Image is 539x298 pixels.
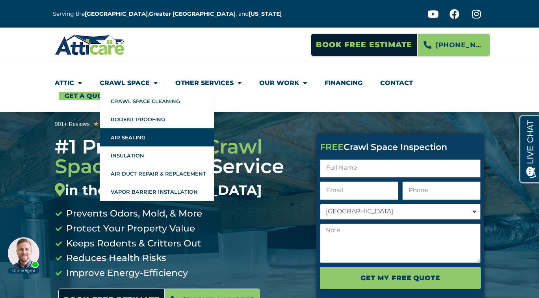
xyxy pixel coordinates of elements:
span: Crawl Space Cleaning [55,135,262,178]
a: Financing [325,74,362,92]
a: Rodent Proofing [100,110,214,128]
a: Vapor Barrier Installation [100,183,214,201]
span: FREE [320,142,344,152]
a: [PHONE_NUMBER] [417,33,490,56]
i: ★ [99,119,104,129]
a: Attic [55,74,82,92]
h3: #1 Professional Service [55,137,305,198]
a: Book Free Estimate [311,33,417,56]
ul: Crawl Space [100,92,214,201]
span: Book Free Estimate [316,37,412,52]
div: 5/5 [93,119,121,129]
a: Crawl Space Cleaning [100,92,214,110]
div: 901+ Reviews [55,120,89,129]
a: [US_STATE] [249,10,282,17]
div: in the [GEOGRAPHIC_DATA] [55,182,305,198]
span: Get My FREE Quote [361,271,440,285]
input: Only numbers and phone characters (#, -, *, etc) are accepted. [402,181,481,200]
a: Air Duct Repair & Replacement [100,165,214,183]
a: Insulation [100,146,214,165]
p: Serving the , , and [53,9,288,19]
input: Email [320,181,398,200]
a: Get A Quote [59,92,117,100]
nav: Menu [55,74,484,100]
div: Crawl Space Inspection [320,143,481,152]
span: Keeps Rodents & Critters Out [64,236,201,251]
a: Other Services [175,74,242,92]
button: Get My FREE Quote [320,267,481,289]
span: Opens a chat window [19,6,63,16]
a: [GEOGRAPHIC_DATA] [85,10,148,17]
a: Our Work [259,74,307,92]
span: Prevents Odors, Mold, & More [64,206,202,221]
span: [PHONE_NUMBER] [436,38,484,52]
input: Full Name [320,159,481,178]
a: Air Sealing [100,128,214,146]
a: Contact [380,74,413,92]
i: ★ [93,119,99,129]
a: Greater [GEOGRAPHIC_DATA] [149,10,236,17]
a: Crawl Space [100,74,158,92]
iframe: Chat Invitation [4,215,130,274]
